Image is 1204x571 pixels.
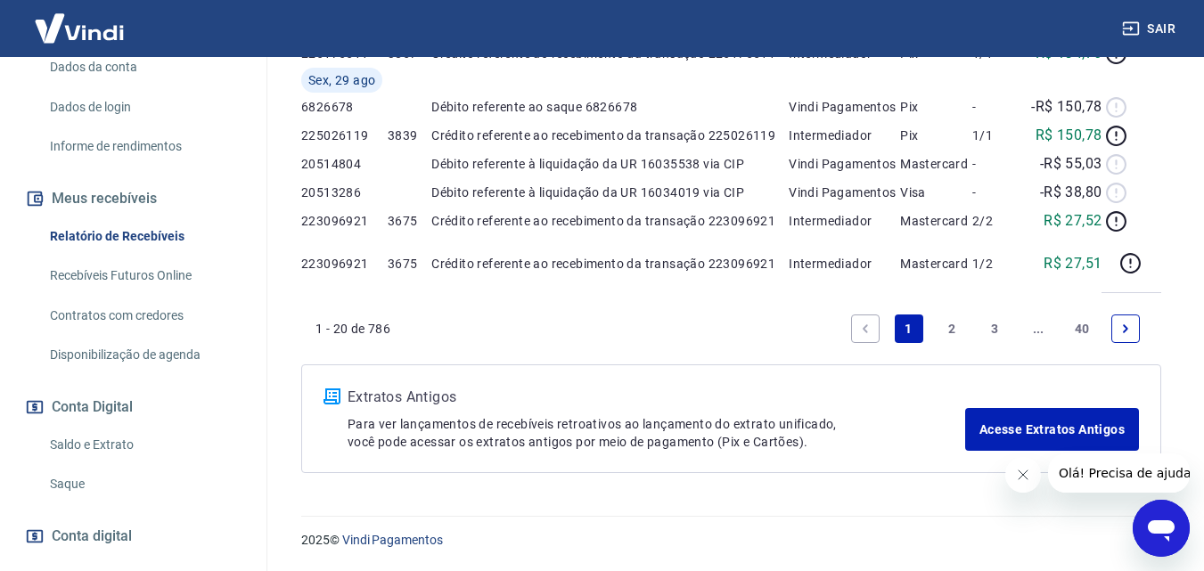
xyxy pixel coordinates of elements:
span: Sex, 29 ago [308,71,375,89]
p: -R$ 38,80 [1040,182,1102,203]
button: Meus recebíveis [21,179,245,218]
a: Vindi Pagamentos [342,533,443,547]
p: Vindi Pagamentos [789,184,900,201]
p: R$ 150,78 [1036,125,1102,146]
iframe: Mensagem da empresa [1048,453,1190,493]
p: Pix [900,98,972,116]
button: Sair [1118,12,1183,45]
p: 3675 [388,255,431,273]
a: Relatório de Recebíveis [43,218,245,255]
a: Jump forward [1024,314,1052,343]
p: 1/1 [972,126,1027,144]
ul: Pagination [844,307,1147,350]
p: Vindi Pagamentos [789,98,900,116]
a: Page 2 [938,314,966,343]
p: 1 - 20 de 786 [315,320,390,338]
p: 223096921 [301,255,388,273]
p: R$ 27,52 [1044,210,1102,232]
img: Vindi [21,1,137,55]
p: Intermediador [789,255,900,273]
p: - [972,184,1027,201]
iframe: Botão para abrir a janela de mensagens [1133,500,1190,557]
p: 6826678 [301,98,388,116]
a: Page 1 is your current page [895,314,923,343]
a: Page 40 [1068,314,1097,343]
a: Acesse Extratos Antigos [965,408,1139,451]
p: Débito referente ao saque 6826678 [431,98,789,116]
p: 20514804 [301,155,388,173]
p: Mastercard [900,255,972,273]
a: Disponibilização de agenda [43,337,245,373]
a: Dados de login [43,89,245,126]
p: 3675 [388,212,431,230]
p: Extratos Antigos [348,387,965,408]
p: Débito referente à liquidação da UR 16035538 via CIP [431,155,789,173]
p: Pix [900,126,972,144]
a: Next page [1111,314,1140,343]
p: Intermediador [789,212,900,230]
p: Mastercard [900,212,972,230]
p: Crédito referente ao recebimento da transação 223096921 [431,255,789,273]
p: 20513286 [301,184,388,201]
p: R$ 27,51 [1044,253,1102,274]
p: 223096921 [301,212,388,230]
img: ícone [324,388,340,404]
p: -R$ 55,03 [1040,153,1102,175]
a: Conta digital [21,517,245,556]
a: Dados da conta [43,49,245,86]
p: - [972,98,1027,116]
span: Olá! Precisa de ajuda? [11,12,150,27]
p: 1/2 [972,255,1027,273]
a: Saldo e Extrato [43,427,245,463]
span: Conta digital [52,524,132,549]
a: Informe de rendimentos [43,128,245,165]
a: Recebíveis Futuros Online [43,257,245,294]
p: Mastercard [900,155,972,173]
p: -R$ 150,78 [1031,96,1102,118]
button: Conta Digital [21,387,245,427]
p: 2/2 [972,212,1027,230]
p: - [972,155,1027,173]
a: Previous page [851,314,880,343]
p: Crédito referente ao recebimento da transação 225026119 [431,126,789,144]
p: 225026119 [301,126,388,144]
p: Para ver lançamentos de recebíveis retroativos ao lançamento do extrato unificado, você pode aces... [348,415,965,451]
p: 2025 © [301,531,1161,550]
p: Crédito referente ao recebimento da transação 223096921 [431,212,789,230]
p: Débito referente à liquidação da UR 16034019 via CIP [431,184,789,201]
p: Visa [900,184,972,201]
a: Saque [43,466,245,502]
a: Contratos com credores [43,298,245,334]
p: 3839 [388,126,431,144]
a: Page 3 [981,314,1010,343]
p: Vindi Pagamentos [789,155,900,173]
p: Intermediador [789,126,900,144]
iframe: Fechar mensagem [1005,457,1041,493]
